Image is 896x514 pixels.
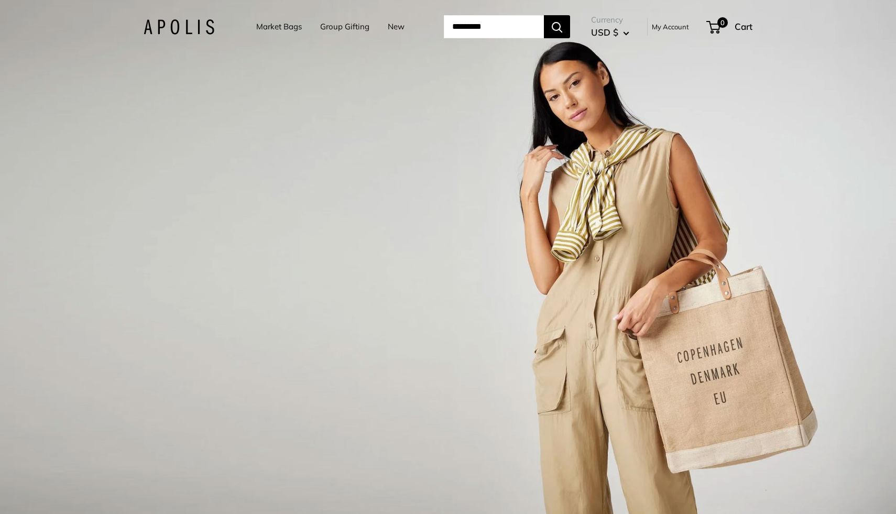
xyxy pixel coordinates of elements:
[388,19,405,34] a: New
[256,19,302,34] a: Market Bags
[544,15,570,38] button: Search
[144,19,214,35] img: Apolis
[591,24,629,41] button: USD $
[735,21,752,32] span: Cart
[591,27,618,38] span: USD $
[320,19,369,34] a: Group Gifting
[717,17,728,28] span: 0
[444,15,544,38] input: Search...
[652,20,689,33] a: My Account
[707,18,752,35] a: 0 Cart
[591,13,629,27] span: Currency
